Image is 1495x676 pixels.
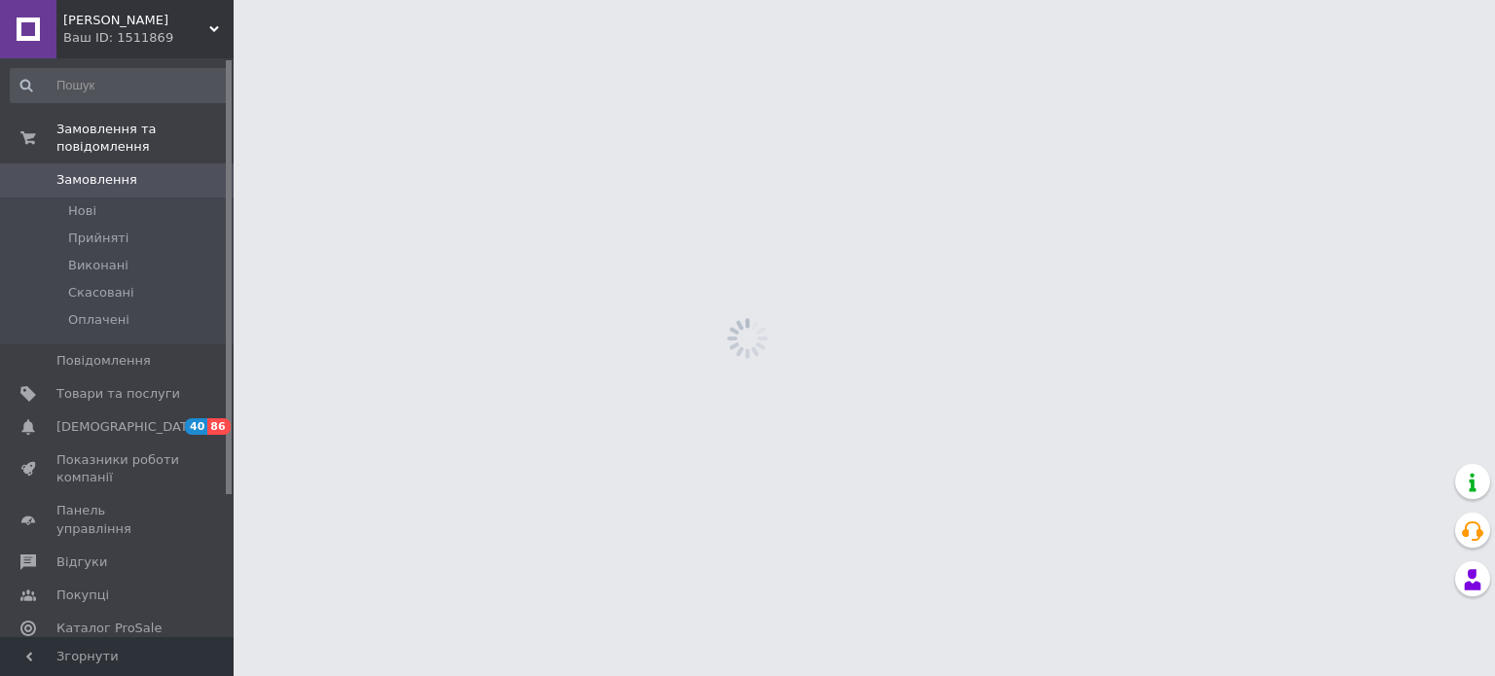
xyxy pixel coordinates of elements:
[185,418,207,435] span: 40
[56,502,180,537] span: Панель управління
[63,29,234,47] div: Ваш ID: 1511869
[63,12,209,29] span: Твій Гаджет
[56,451,180,486] span: Показники роботи компанії
[56,587,109,604] span: Покупці
[56,171,137,189] span: Замовлення
[10,68,230,103] input: Пошук
[56,553,107,571] span: Відгуки
[68,257,128,274] span: Виконані
[68,284,134,302] span: Скасовані
[68,230,128,247] span: Прийняті
[56,418,201,436] span: [DEMOGRAPHIC_DATA]
[68,202,96,220] span: Нові
[56,352,151,370] span: Повідомлення
[68,311,129,329] span: Оплачені
[56,620,162,637] span: Каталог ProSale
[207,418,230,435] span: 86
[56,121,234,156] span: Замовлення та повідомлення
[56,385,180,403] span: Товари та послуги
